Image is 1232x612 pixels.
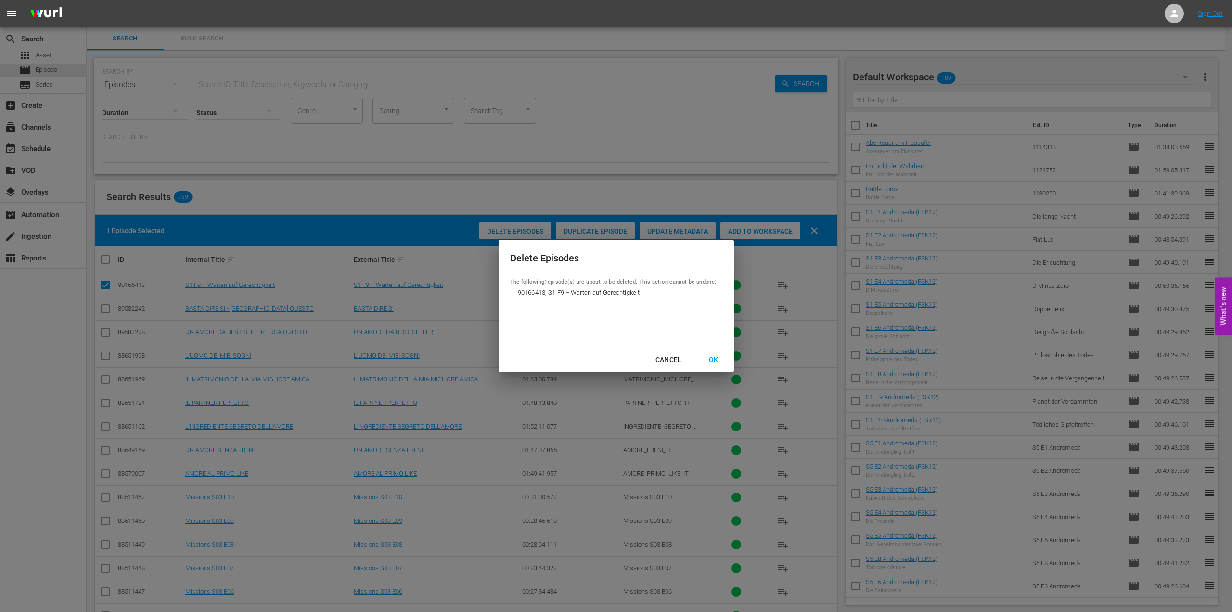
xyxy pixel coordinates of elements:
a: Sign Out [1198,10,1223,17]
span: 90166413, S1 F9 – Warten auf Gerechtigkeit [518,288,676,298]
span: menu [6,8,17,19]
div: Cancel [648,354,690,366]
div: OK [701,354,726,366]
div: Delete Episodes [510,251,717,265]
button: Cancel [644,351,693,369]
button: OK [697,351,730,369]
button: Open Feedback Widget [1215,277,1232,335]
img: ans4CAIJ8jUAAAAAAAAAAAAAAAAAAAAAAAAgQb4GAAAAAAAAAAAAAAAAAAAAAAAAJMjXAAAAAAAAAAAAAAAAAAAAAAAAgAT5G... [23,2,69,25]
p: The following 1 episode(s) are about to be deleted. This action cannot be undone: [510,278,717,286]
